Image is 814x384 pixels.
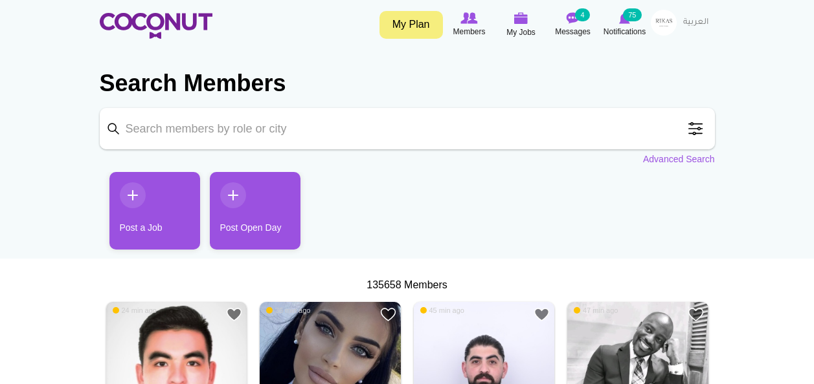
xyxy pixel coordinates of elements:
[453,25,485,38] span: Members
[226,306,242,323] a: Add to Favourites
[379,11,443,39] a: My Plan
[380,306,396,323] a: Add to Favourites
[688,306,704,323] a: Add to Favourites
[619,12,630,24] img: Notifications
[677,10,715,36] a: العربية
[575,8,589,21] small: 4
[567,12,580,24] img: Messages
[444,10,495,39] a: Browse Members Members
[599,10,651,39] a: Notifications Notifications 75
[266,306,310,315] span: 36 min ago
[100,68,715,99] h2: Search Members
[547,10,599,39] a: Messages Messages 4
[623,8,641,21] small: 75
[420,306,464,315] span: 45 min ago
[604,25,646,38] span: Notifications
[460,12,477,24] img: Browse Members
[200,172,291,259] li: 2 / 2
[100,278,715,293] div: 135658 Members
[100,108,715,149] input: Search members by role or city
[210,172,300,250] a: Post Open Day
[109,172,200,250] a: Post a Job
[113,306,157,315] span: 24 min ago
[514,12,528,24] img: My Jobs
[506,26,536,39] span: My Jobs
[574,306,618,315] span: 47 min ago
[495,10,547,40] a: My Jobs My Jobs
[100,172,190,259] li: 1 / 2
[555,25,591,38] span: Messages
[643,153,715,165] a: Advanced Search
[534,306,550,323] a: Add to Favourites
[100,13,212,39] img: Home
